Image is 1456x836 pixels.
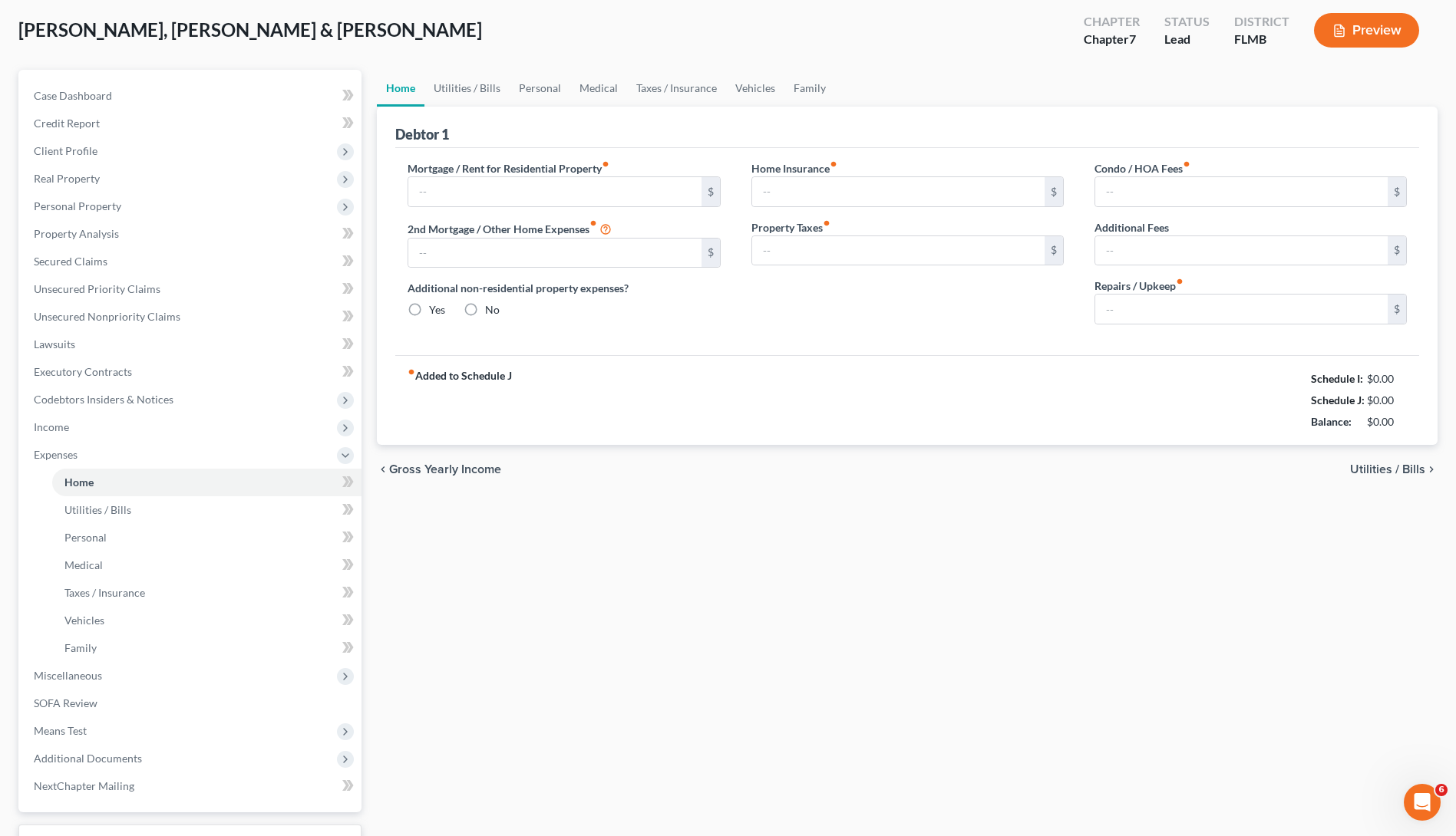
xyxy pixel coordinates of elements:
[752,236,1045,265] input: --
[1388,177,1406,206] div: $
[485,302,500,318] label: No
[52,551,362,579] a: Medical
[377,70,424,107] a: Home
[1388,295,1406,324] div: $
[52,607,362,634] a: Vehicles
[602,160,609,168] i: fiber_manual_record
[34,752,142,765] span: Additional Documents
[377,463,501,476] button: chevron_left Gross Yearly Income
[1095,236,1388,265] input: --
[1084,31,1140,48] div: Chapter
[64,586,145,599] span: Taxes / Insurance
[589,219,597,227] i: fiber_manual_record
[34,282,160,295] span: Unsecured Priority Claims
[751,160,837,176] label: Home Insurance
[702,177,720,206] div: $
[1311,372,1363,385] strong: Schedule I:
[830,160,837,168] i: fiber_manual_record
[1425,463,1438,476] i: chevron_right
[34,696,97,709] span: SOFA Review
[21,275,362,303] a: Unsecured Priority Claims
[408,368,415,376] i: fiber_manual_record
[752,177,1045,206] input: --
[1094,278,1184,294] label: Repairs / Upkeep
[1367,393,1408,408] div: $0.00
[64,558,103,571] span: Medical
[34,310,180,323] span: Unsecured Nonpriority Claims
[408,368,512,433] strong: Added to Schedule J
[1367,371,1408,387] div: $0.00
[21,220,362,248] a: Property Analysis
[34,337,75,351] span: Lawsuits
[1095,295,1388,324] input: --
[1095,177,1388,206] input: --
[1045,236,1063,265] div: $
[1311,415,1352,428] strong: Balance:
[408,239,701,268] input: --
[424,70,510,107] a: Utilities / Bills
[395,125,449,143] div: Debtor 1
[34,117,100,130] span: Credit Report
[64,614,104,627] span: Vehicles
[21,331,362,358] a: Lawsuits
[52,524,362,551] a: Personal
[1350,463,1425,476] span: Utilities / Bills
[1311,393,1365,406] strong: Schedule J:
[34,724,87,737] span: Means Test
[570,70,627,107] a: Medical
[1084,13,1140,31] div: Chapter
[1367,414,1408,430] div: $0.00
[52,496,362,524] a: Utilities / Bills
[702,239,720,268] div: $
[64,531,107,544] span: Personal
[377,463,389,476] i: chevron_left
[1183,160,1190,168] i: fiber_manual_record
[34,255,107,268] span: Secured Claims
[784,70,835,107] a: Family
[510,70,570,107] a: Personal
[1404,784,1441,821] iframe: Intercom live chat
[1164,31,1210,48] div: Lead
[408,177,701,206] input: --
[21,110,362,137] a: Credit Report
[408,160,609,176] label: Mortgage / Rent for Residential Property
[64,476,94,489] span: Home
[1045,177,1063,206] div: $
[627,70,726,107] a: Taxes / Insurance
[751,219,830,235] label: Property Taxes
[34,779,134,792] span: NextChapter Mailing
[1314,13,1419,48] button: Preview
[64,641,97,654] span: Family
[1176,278,1184,285] i: fiber_manual_record
[1350,463,1438,476] button: Utilities / Bills chevron_right
[18,18,482,41] span: [PERSON_NAME], [PERSON_NAME] & [PERSON_NAME]
[34,365,132,378] span: Executory Contracts
[823,219,830,227] i: fiber_manual_record
[21,772,362,800] a: NextChapter Mailing
[1234,31,1289,48] div: FLMB
[21,690,362,717] a: SOFA Review
[21,82,362,110] a: Case Dashboard
[21,358,362,386] a: Executory Contracts
[408,280,720,296] label: Additional non-residential property expenses?
[34,393,173,406] span: Codebtors Insiders & Notices
[1435,784,1448,796] span: 6
[52,579,362,607] a: Taxes / Insurance
[34,448,78,461] span: Expenses
[726,70,784,107] a: Vehicles
[1388,236,1406,265] div: $
[52,634,362,662] a: Family
[34,227,119,240] span: Property Analysis
[21,303,362,331] a: Unsecured Nonpriority Claims
[389,463,501,476] span: Gross Yearly Income
[408,219,612,238] label: 2nd Mortgage / Other Home Expenses
[1094,160,1190,176] label: Condo / HOA Fees
[34,669,102,682] span: Miscellaneous
[34,89,112,102] span: Case Dashboard
[52,469,362,496] a: Home
[34,172,100,185] span: Real Property
[64,503,131,516] span: Utilities / Bills
[21,248,362,275] a: Secured Claims
[34,144,97,157] span: Client Profile
[34,199,121,212] span: Personal Property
